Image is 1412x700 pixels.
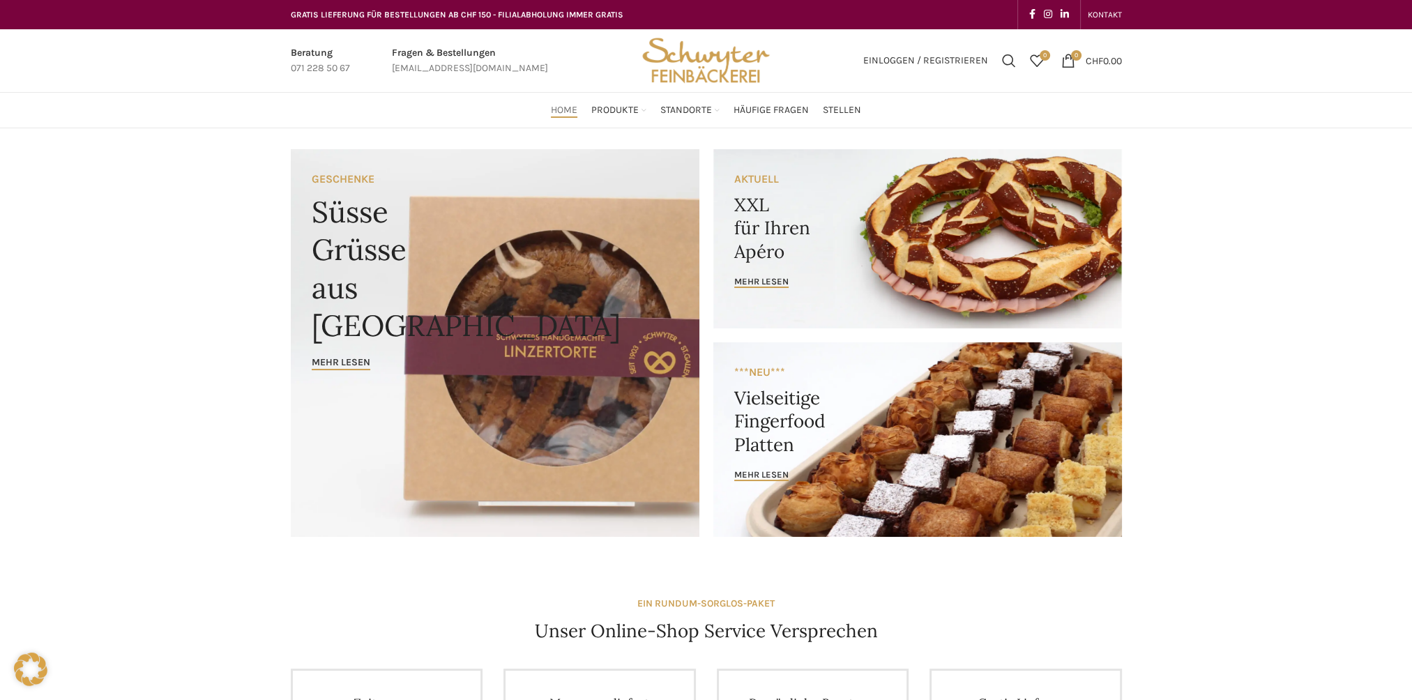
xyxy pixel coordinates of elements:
[1040,50,1050,61] span: 0
[1056,5,1073,24] a: Linkedin social link
[856,47,995,75] a: Einloggen / Registrieren
[392,45,548,77] a: Infobox link
[823,96,861,124] a: Stellen
[1086,54,1122,66] bdi: 0.00
[995,47,1023,75] a: Suchen
[637,54,774,66] a: Site logo
[1088,1,1122,29] a: KONTAKT
[713,342,1122,537] a: Banner link
[734,104,809,117] span: Häufige Fragen
[1054,47,1129,75] a: 0 CHF0.00
[823,104,861,117] span: Stellen
[284,96,1129,124] div: Main navigation
[591,104,639,117] span: Produkte
[713,149,1122,328] a: Banner link
[1086,54,1103,66] span: CHF
[1071,50,1081,61] span: 0
[1088,10,1122,20] span: KONTAKT
[1025,5,1040,24] a: Facebook social link
[637,598,775,609] strong: EIN RUNDUM-SORGLOS-PAKET
[291,45,350,77] a: Infobox link
[291,149,699,537] a: Banner link
[1081,1,1129,29] div: Secondary navigation
[591,96,646,124] a: Produkte
[1023,47,1051,75] a: 0
[551,96,577,124] a: Home
[734,96,809,124] a: Häufige Fragen
[637,29,774,92] img: Bäckerei Schwyter
[551,104,577,117] span: Home
[1040,5,1056,24] a: Instagram social link
[535,618,878,644] h4: Unser Online-Shop Service Versprechen
[291,10,623,20] span: GRATIS LIEFERUNG FÜR BESTELLUNGEN AB CHF 150 - FILIALABHOLUNG IMMER GRATIS
[1023,47,1051,75] div: Meine Wunschliste
[660,104,712,117] span: Standorte
[863,56,988,66] span: Einloggen / Registrieren
[660,96,720,124] a: Standorte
